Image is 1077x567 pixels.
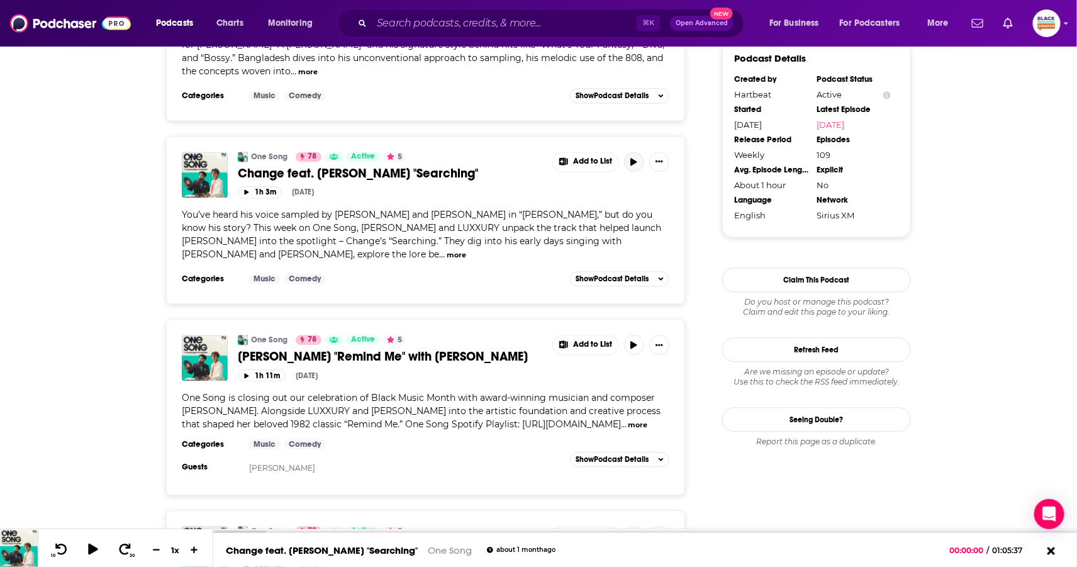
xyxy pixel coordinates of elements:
div: Claim and edit this page to your liking. [722,297,911,317]
div: Created by [734,74,808,84]
button: 10 [48,542,72,558]
a: [PERSON_NAME] [250,463,316,473]
button: Refresh Feed [722,337,911,362]
div: Active [817,89,891,99]
span: Charts [216,14,243,32]
button: Show More Button [553,527,618,546]
span: Show Podcast Details [576,274,649,283]
button: ShowPodcast Details [570,452,669,467]
button: open menu [147,13,209,33]
button: 5 [383,152,406,162]
button: Show More Button [553,335,618,354]
a: Seeing Double? [722,407,911,432]
input: Search podcasts, credits, & more... [372,13,637,33]
a: Active [346,335,380,345]
a: Charts [208,13,251,33]
a: One Song [251,152,287,162]
div: Sirius XM [817,210,891,220]
div: Hartbeat [734,89,808,99]
button: Show More Button [553,152,618,171]
button: Show More Button [649,335,669,355]
img: Patrice Rushen's "Remind Me" with Patrice Rushen [182,335,228,381]
div: Podcast Status [817,74,891,84]
div: 1 x [165,545,186,555]
div: Open Intercom Messenger [1034,499,1064,529]
a: Comedy [284,91,326,101]
span: One Song is closing out our celebration of Black Music Month with award-winning musician and comp... [182,392,661,430]
img: Change feat. Luther Vandross "Searching" [182,152,228,198]
button: more [447,250,466,261]
span: 78 [308,150,316,163]
span: Grammy-winning producer Bangladesh joins [PERSON_NAME] and LUXXURY to break down his iconic beat ... [182,26,667,77]
div: Avg. Episode Length [734,165,808,175]
span: Change feat. [PERSON_NAME] "Searching" [238,166,478,181]
a: [PERSON_NAME] "Remind Me" with [PERSON_NAME] [238,349,544,364]
div: Started [734,104,808,115]
span: 00:00:00 [950,546,987,555]
span: Add to List [573,340,612,349]
a: Active [346,526,380,536]
div: Explicit [817,165,891,175]
span: ⌘ K [637,15,660,31]
div: [DATE] [734,120,808,130]
span: Monitoring [268,14,313,32]
h3: Podcast Details [734,52,806,64]
div: Release Period [734,135,808,145]
a: One Song [238,152,248,162]
a: Comedy [284,274,326,284]
img: One Song [238,526,248,536]
a: One Song [251,335,287,345]
button: Show Info [883,90,891,99]
div: Report this page as a duplicate. [722,437,911,447]
span: More [927,14,949,32]
span: Logged in as blackpodcastingawards [1033,9,1061,37]
div: 109 [817,150,891,160]
div: About 1 hour [734,180,808,190]
span: 10 [51,553,55,558]
span: Podcasts [156,14,193,32]
span: Add to List [573,157,612,166]
button: more [298,67,318,77]
h3: Categories [182,439,238,449]
span: Do you host or manage this podcast? [722,297,911,307]
div: [DATE] [292,188,314,196]
button: Open AdvancedNew [670,16,734,31]
a: Show notifications dropdown [998,13,1018,34]
button: open menu [259,13,329,33]
a: One Song [428,544,472,556]
a: Change feat. [PERSON_NAME] "Searching" [226,544,418,556]
a: Music [248,439,281,449]
button: 1h 3m [238,186,282,198]
span: Active [351,334,375,346]
span: / [987,546,990,555]
span: Active [351,150,375,163]
span: New [710,8,733,20]
div: Network [817,195,891,205]
button: open menu [918,13,964,33]
button: open menu [761,13,835,33]
a: Change feat. [PERSON_NAME] "Searching" [238,166,544,181]
a: 78 [296,526,321,536]
img: User Profile [1033,9,1061,37]
a: [DATE] [817,120,891,130]
a: Music [248,91,281,101]
div: No [817,180,891,190]
span: ... [621,418,627,430]
img: One Song [238,335,248,345]
span: ... [291,65,296,77]
button: ShowPodcast Details [570,88,669,103]
div: English [734,210,808,220]
a: Comedy [284,439,326,449]
span: For Business [769,14,819,32]
button: 5 [383,526,406,536]
div: Weekly [734,150,808,160]
div: Search podcasts, credits, & more... [349,9,756,38]
span: [PERSON_NAME] "Remind Me" with [PERSON_NAME] [238,349,528,364]
a: 78 [296,335,321,345]
img: Podchaser - Follow, Share and Rate Podcasts [10,11,131,35]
